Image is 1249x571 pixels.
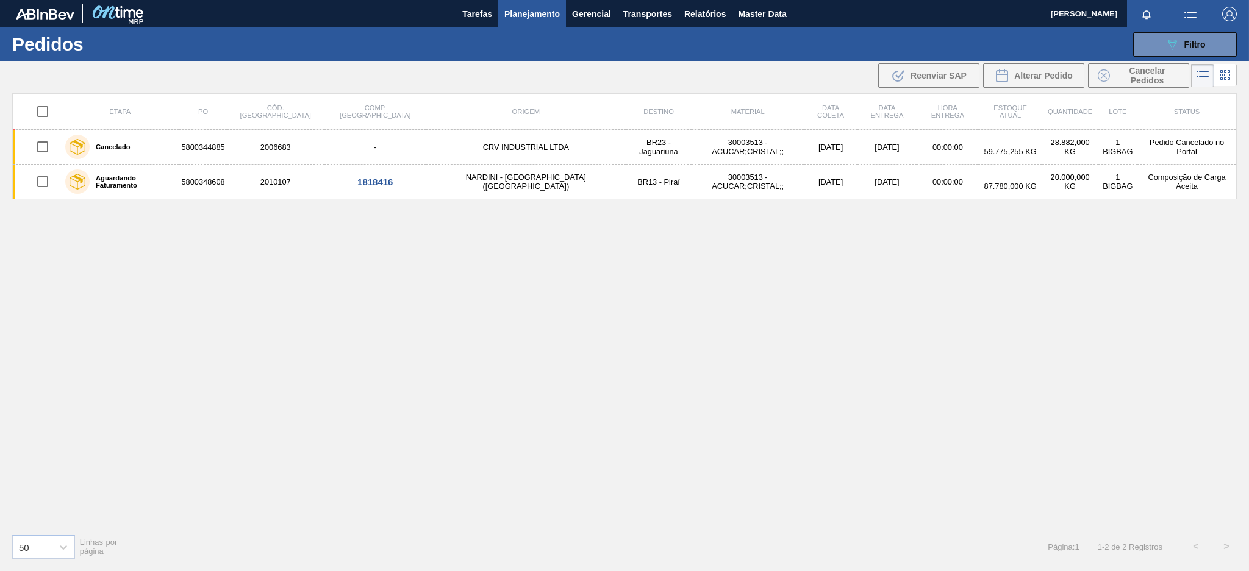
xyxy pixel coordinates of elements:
[626,130,692,165] td: BR23 - Jaguariúna
[817,104,844,119] span: Data coleta
[1109,108,1126,115] span: Lote
[1098,542,1162,551] span: 1 - 2 de 2 Registros
[1191,64,1214,87] div: Visão em Lista
[1048,108,1092,115] span: Quantidade
[109,108,131,115] span: Etapa
[462,7,492,21] span: Tarefas
[12,37,196,51] h1: Pedidos
[804,165,857,199] td: [DATE]
[1098,130,1138,165] td: 1 BIGBAG
[731,108,765,115] span: Material
[911,71,967,80] span: Reenviar SAP
[1214,64,1237,87] div: Visão em Cards
[1183,7,1198,21] img: userActions
[1042,130,1098,165] td: 28.882,000 KG
[917,165,978,199] td: 00:00:00
[90,143,131,151] label: Cancelado
[917,130,978,165] td: 00:00:00
[857,130,917,165] td: [DATE]
[240,104,311,119] span: Cód. [GEOGRAPHIC_DATA]
[512,108,540,115] span: Origem
[857,165,917,199] td: [DATE]
[504,7,560,21] span: Planejamento
[983,63,1084,88] div: Alterar Pedido
[1174,108,1200,115] span: Status
[1115,66,1179,85] span: Cancelar Pedidos
[1137,130,1236,165] td: Pedido Cancelado no Portal
[684,7,726,21] span: Relatórios
[1181,531,1211,562] button: <
[692,165,804,199] td: 30003513 - ACUCAR;CRISTAL;;
[804,130,857,165] td: [DATE]
[1088,63,1189,88] div: Cancelar Pedidos em Massa
[623,7,672,21] span: Transportes
[1133,32,1237,57] button: Filtro
[324,130,426,165] td: -
[1137,165,1236,199] td: Composição de Carga Aceita
[984,182,1037,191] span: 87.780,000 KG
[1088,63,1189,88] button: Cancelar Pedidos
[1048,542,1079,551] span: Página : 1
[1184,40,1206,49] span: Filtro
[626,165,692,199] td: BR13 - Piraí
[426,165,626,199] td: NARDINI - [GEOGRAPHIC_DATA] ([GEOGRAPHIC_DATA])
[80,537,118,556] span: Linhas por página
[1127,5,1166,23] button: Notificações
[326,177,424,187] div: 1818416
[90,174,174,189] label: Aguardando Faturamento
[1098,165,1138,199] td: 1 BIGBAG
[870,104,903,119] span: Data entrega
[1014,71,1073,80] span: Alterar Pedido
[1222,7,1237,21] img: Logout
[16,9,74,20] img: TNhmsLtSVTkK8tSr43FrP2fwEKptu5GPRR3wAAAABJRU5ErkJggg==
[227,130,324,165] td: 2006683
[1211,531,1242,562] button: >
[984,147,1037,156] span: 59.775,255 KG
[738,7,786,21] span: Master Data
[572,7,611,21] span: Gerencial
[13,130,1237,165] a: Cancelado58003448852006683-CRV INDUSTRIAL LTDABR23 - Jaguariúna30003513 - ACUCAR;CRISTAL;;[DATE][...
[227,165,324,199] td: 2010107
[692,130,804,165] td: 30003513 - ACUCAR;CRISTAL;;
[878,63,979,88] div: Reenviar SAP
[426,130,626,165] td: CRV INDUSTRIAL LTDA
[19,542,29,552] div: 50
[931,104,964,119] span: Hora Entrega
[179,130,226,165] td: 5800344885
[13,165,1237,199] a: Aguardando Faturamento58003486082010107NARDINI - [GEOGRAPHIC_DATA] ([GEOGRAPHIC_DATA])BR13 - Pira...
[1042,165,1098,199] td: 20.000,000 KG
[179,165,226,199] td: 5800348608
[198,108,208,115] span: PO
[643,108,674,115] span: Destino
[340,104,410,119] span: Comp. [GEOGRAPHIC_DATA]
[993,104,1027,119] span: Estoque atual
